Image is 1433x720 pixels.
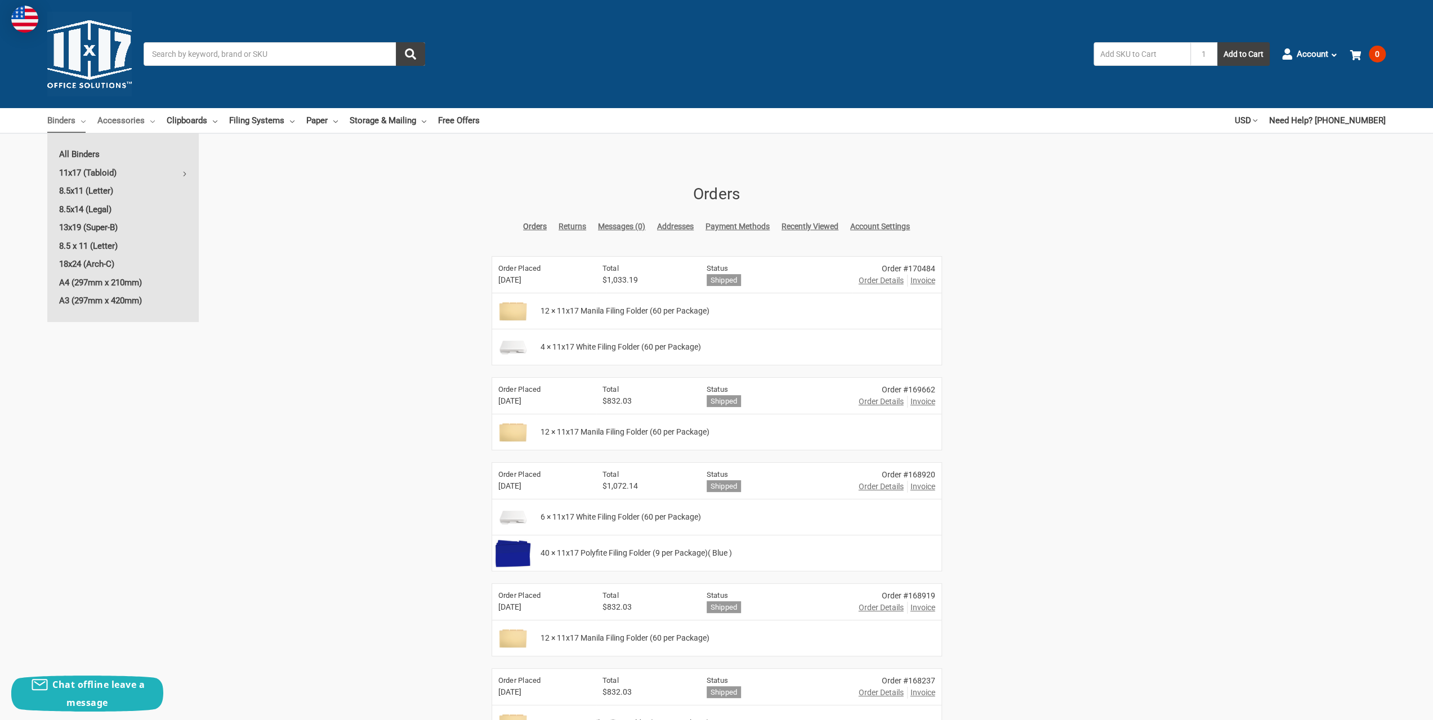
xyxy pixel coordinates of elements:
[910,396,935,408] span: Invoice
[602,675,688,686] h6: Total
[602,601,688,613] span: $832.03
[602,480,688,492] span: $1,072.14
[859,469,935,481] div: Order #168920
[97,108,155,133] a: Accessories
[1235,108,1257,133] a: USD
[306,108,338,133] a: Paper
[498,274,584,286] span: [DATE]
[910,275,935,287] span: Invoice
[910,602,935,614] span: Invoice
[707,590,841,601] h6: Status
[11,676,163,712] button: Chat offline leave a message
[540,511,700,523] span: 6 × 11x17 White Filing Folder (60 per Package)
[494,297,531,325] img: 11x17 Manila Filing Folder (60 per Package)
[859,275,904,287] a: Order Details
[498,686,584,698] span: [DATE]
[1269,108,1386,133] a: Need Help? [PHONE_NUMBER]
[167,108,217,133] a: Clipboards
[859,384,935,396] div: Order #169662
[47,274,199,292] a: A4 (297mm x 210mm)
[498,590,584,601] h6: Order Placed
[1350,39,1386,69] a: 0
[494,503,531,531] img: 11x17 White Filing Folder (60 per Package)
[1369,46,1386,62] span: 0
[498,395,584,407] span: [DATE]
[523,221,547,232] a: Orders
[494,333,531,361] img: 11x17 White Filing Folder (60 per Package)
[707,686,742,698] h6: Shipped
[1340,690,1433,720] iframe: Google Customer Reviews
[602,395,688,407] span: $832.03
[229,108,294,133] a: Filing Systems
[602,263,688,274] h6: Total
[47,12,132,96] img: 11x17.com
[52,678,145,709] span: Chat offline leave a message
[540,341,700,353] span: 4 × 11x17 White Filing Folder (60 per Package)
[47,164,199,182] a: 11x17 (Tabloid)
[1297,48,1328,61] span: Account
[707,384,841,395] h6: Status
[782,221,838,232] a: Recently Viewed
[859,687,904,699] a: Order Details
[47,255,199,273] a: 18x24 (Arch-C)
[707,469,841,480] h6: Status
[540,632,709,644] span: 12 × 11x17 Manila Filing Folder (60 per Package)
[707,480,742,492] h6: Shipped
[540,426,709,438] span: 12 × 11x17 Manila Filing Folder (60 per Package)
[47,108,86,133] a: Binders
[602,469,688,480] h6: Total
[498,384,584,395] h6: Order Placed
[498,675,584,686] h6: Order Placed
[494,539,531,567] img: 11x17 Polyfite Filing Folder | 9 per Package | Blue
[47,200,199,218] a: 8.5x14 (Legal)
[438,108,480,133] a: Free Offers
[494,624,531,652] img: 11x17 Manila Filing Folder (60 per Package)
[910,687,935,699] span: Invoice
[47,218,199,236] a: 13x19 (Super-B)
[602,274,688,286] span: $1,033.19
[707,274,742,286] h6: Shipped
[47,145,199,163] a: All Binders
[498,263,584,274] h6: Order Placed
[910,481,935,493] span: Invoice
[498,480,584,492] span: [DATE]
[540,305,709,317] span: 12 × 11x17 Manila Filing Folder (60 per Package)
[859,481,904,493] a: Order Details
[602,686,688,698] span: $832.03
[602,590,688,601] h6: Total
[850,221,910,232] a: Account Settings
[559,221,586,232] a: Returns
[47,292,199,310] a: A3 (297mm x 420mm)
[707,675,841,686] h6: Status
[859,590,935,602] div: Order #168919
[657,221,694,232] a: Addresses
[494,418,531,446] img: 11x17 Manila Filing Folder (60 per Package)
[47,237,199,255] a: 8.5 x 11 (Letter)
[498,469,584,480] h6: Order Placed
[492,182,942,206] h1: Orders
[47,182,199,200] a: 8.5x11 (Letter)
[707,601,742,613] h6: Shipped
[1217,42,1270,66] button: Add to Cart
[11,6,38,33] img: duty and tax information for United States
[602,384,688,395] h6: Total
[707,263,841,274] h6: Status
[1282,39,1338,69] a: Account
[707,395,742,407] h6: Shipped
[859,602,904,614] a: Order Details
[706,221,770,232] a: Payment Methods
[859,675,935,687] div: Order #168237
[144,42,425,66] input: Search by keyword, brand or SKU
[1093,42,1190,66] input: Add SKU to Cart
[859,396,904,408] a: Order Details
[540,547,731,559] span: 40 × 11x17 Polyfite Filing Folder (9 per Package)( Blue )
[859,263,935,275] div: Order #170484
[350,108,426,133] a: Storage & Mailing
[598,221,645,232] a: Messages (0)
[498,601,584,613] span: [DATE]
